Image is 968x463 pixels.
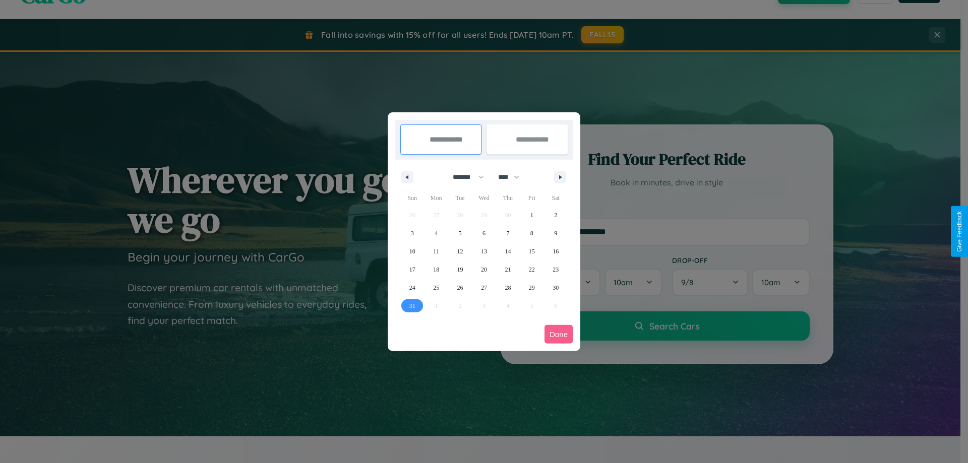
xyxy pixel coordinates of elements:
[520,206,543,224] button: 1
[496,224,520,242] button: 7
[457,279,463,297] span: 26
[424,190,448,206] span: Mon
[544,190,568,206] span: Sat
[459,224,462,242] span: 5
[433,260,439,279] span: 18
[529,279,535,297] span: 29
[409,279,415,297] span: 24
[481,260,487,279] span: 20
[457,242,463,260] span: 12
[530,206,533,224] span: 1
[457,260,463,279] span: 19
[424,224,448,242] button: 4
[472,190,496,206] span: Wed
[530,224,533,242] span: 8
[433,279,439,297] span: 25
[554,224,557,242] span: 9
[400,242,424,260] button: 10
[529,242,535,260] span: 15
[956,211,963,252] div: Give Feedback
[544,242,568,260] button: 16
[496,260,520,279] button: 21
[424,279,448,297] button: 25
[505,279,511,297] span: 28
[482,224,486,242] span: 6
[433,242,439,260] span: 11
[544,260,568,279] button: 23
[448,190,472,206] span: Tue
[496,190,520,206] span: Thu
[553,279,559,297] span: 30
[520,242,543,260] button: 15
[400,224,424,242] button: 3
[411,224,414,242] span: 3
[472,242,496,260] button: 13
[553,260,559,279] span: 23
[424,260,448,279] button: 18
[472,260,496,279] button: 20
[472,279,496,297] button: 27
[481,242,487,260] span: 13
[472,224,496,242] button: 6
[520,260,543,279] button: 22
[400,260,424,279] button: 17
[448,224,472,242] button: 5
[554,206,557,224] span: 2
[520,224,543,242] button: 8
[505,242,511,260] span: 14
[553,242,559,260] span: 16
[496,279,520,297] button: 28
[496,242,520,260] button: 14
[520,190,543,206] span: Fri
[481,279,487,297] span: 27
[435,224,438,242] span: 4
[448,260,472,279] button: 19
[448,242,472,260] button: 12
[400,190,424,206] span: Sun
[544,325,573,344] button: Done
[544,206,568,224] button: 2
[400,297,424,315] button: 31
[544,224,568,242] button: 9
[409,242,415,260] span: 10
[400,279,424,297] button: 24
[544,279,568,297] button: 30
[520,279,543,297] button: 29
[506,224,509,242] span: 7
[409,260,415,279] span: 17
[409,297,415,315] span: 31
[529,260,535,279] span: 22
[448,279,472,297] button: 26
[505,260,511,279] span: 21
[424,242,448,260] button: 11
